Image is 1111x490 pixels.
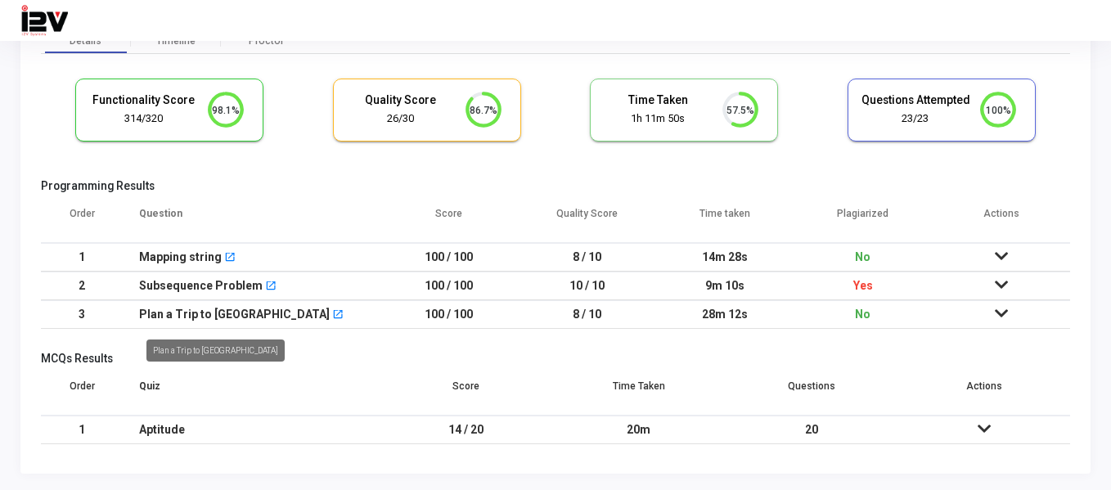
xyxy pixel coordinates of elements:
td: 1 [41,416,123,444]
td: 3 [41,300,123,329]
td: 9m 10s [656,272,794,300]
h5: Programming Results [41,179,1070,193]
td: 14m 28s [656,243,794,272]
th: Actions [932,197,1070,243]
div: 23/23 [861,111,970,127]
div: 26/30 [346,111,456,127]
th: Plagiarized [794,197,933,243]
th: Order [41,370,123,416]
div: Plan a Trip to [GEOGRAPHIC_DATA] [139,301,330,328]
span: Yes [853,279,873,292]
h5: MCQs Results [41,352,1070,366]
th: Order [41,197,123,243]
td: 2 [41,272,123,300]
td: 8 / 10 [518,300,656,329]
td: 8 / 10 [518,243,656,272]
th: Quality Score [518,197,656,243]
td: 14 / 20 [380,416,553,444]
th: Question [123,197,380,243]
h5: Time Taken [603,93,713,107]
td: 20 [725,416,897,444]
h5: Functionality Score [88,93,198,107]
div: Subsequence Problem [139,272,263,299]
div: Plan a Trip to [GEOGRAPHIC_DATA] [146,339,285,362]
div: 1h 11m 50s [603,111,713,127]
td: 10 / 10 [518,272,656,300]
td: 100 / 100 [380,272,519,300]
div: Mapping string [139,244,222,271]
th: Time Taken [552,370,725,416]
td: 1 [41,243,123,272]
th: Questions [725,370,897,416]
span: No [855,308,870,321]
div: 314/320 [88,111,198,127]
td: 100 / 100 [380,243,519,272]
mat-icon: open_in_new [224,253,236,264]
th: Actions [897,370,1070,416]
div: Aptitude [139,416,364,443]
img: logo [20,4,68,37]
div: 20m [569,416,708,443]
th: Score [380,197,519,243]
th: Score [380,370,553,416]
mat-icon: open_in_new [332,310,344,321]
th: Time taken [656,197,794,243]
mat-icon: open_in_new [265,281,277,293]
h5: Questions Attempted [861,93,970,107]
td: 28m 12s [656,300,794,329]
th: Quiz [123,370,380,416]
td: 100 / 100 [380,300,519,329]
span: No [855,250,870,263]
h5: Quality Score [346,93,456,107]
